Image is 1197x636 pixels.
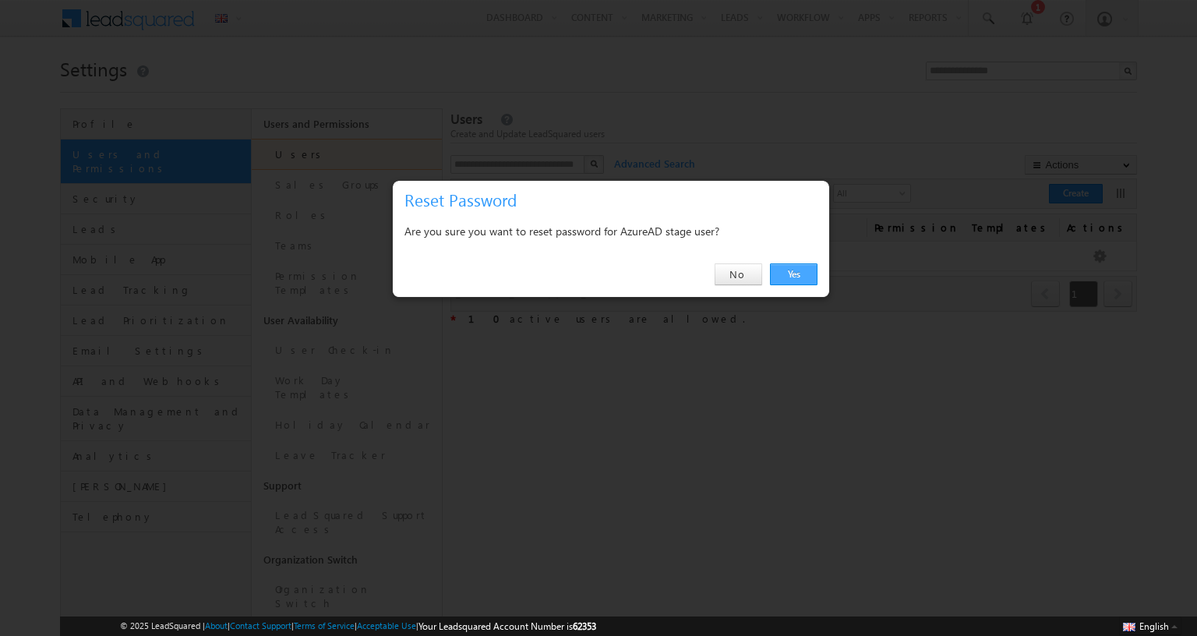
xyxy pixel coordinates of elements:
[1119,617,1181,635] button: English
[230,620,291,631] a: Contact Support
[294,620,355,631] a: Terms of Service
[770,263,817,285] a: Yes
[1139,620,1169,632] span: English
[120,619,596,634] span: © 2025 LeadSquared | | | | |
[404,186,824,214] h3: Reset Password
[205,620,228,631] a: About
[404,221,817,241] div: Are you sure you want to reset password for AzureAD stage user?
[715,263,762,285] a: No
[357,620,416,631] a: Acceptable Use
[573,620,596,632] span: 62353
[418,620,596,632] span: Your Leadsquared Account Number is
